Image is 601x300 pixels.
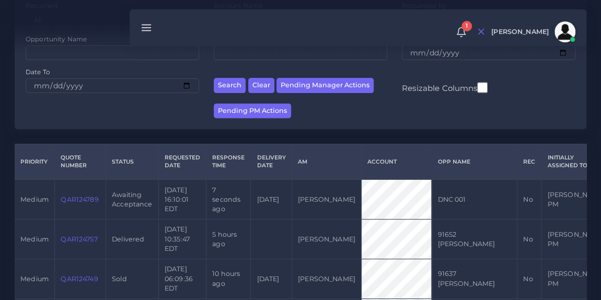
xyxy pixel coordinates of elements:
[20,275,49,283] span: medium
[452,27,470,38] a: 1
[517,220,541,259] td: No
[292,179,361,219] td: [PERSON_NAME]
[248,78,274,93] button: Clear
[61,275,98,283] a: QAR124749
[61,235,97,243] a: QAR124757
[491,29,549,36] span: [PERSON_NAME]
[206,179,251,219] td: 7 seconds ago
[20,195,49,203] span: medium
[106,179,158,219] td: Awaiting Acceptance
[292,220,361,259] td: [PERSON_NAME]
[158,220,206,259] td: [DATE] 10:35:47 EDT
[251,144,292,180] th: Delivery Date
[106,259,158,299] td: Sold
[106,220,158,259] td: Delivered
[461,21,472,31] span: 1
[251,259,292,299] td: [DATE]
[206,144,251,180] th: Response Time
[402,81,488,94] label: Resizable Columns
[292,259,361,299] td: [PERSON_NAME]
[432,259,517,299] td: 91637 [PERSON_NAME]
[432,220,517,259] td: 91652 [PERSON_NAME]
[432,144,517,180] th: Opp Name
[361,144,431,180] th: Account
[517,179,541,219] td: No
[486,21,579,42] a: [PERSON_NAME]avatar
[276,78,374,93] button: Pending Manager Actions
[20,235,49,243] span: medium
[477,81,488,94] input: Resizable Columns
[26,67,50,76] label: Date To
[158,259,206,299] td: [DATE] 06:09:36 EDT
[432,179,517,219] td: DNC 001
[251,179,292,219] td: [DATE]
[15,144,55,180] th: Priority
[292,144,361,180] th: AM
[214,103,291,119] button: Pending PM Actions
[106,144,158,180] th: Status
[61,195,98,203] a: QAR124789
[158,179,206,219] td: [DATE] 16:10:01 EDT
[517,259,541,299] td: No
[55,144,106,180] th: Quote Number
[206,220,251,259] td: 5 hours ago
[206,259,251,299] td: 10 hours ago
[214,78,246,93] button: Search
[554,21,575,42] img: avatar
[158,144,206,180] th: Requested Date
[517,144,541,180] th: REC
